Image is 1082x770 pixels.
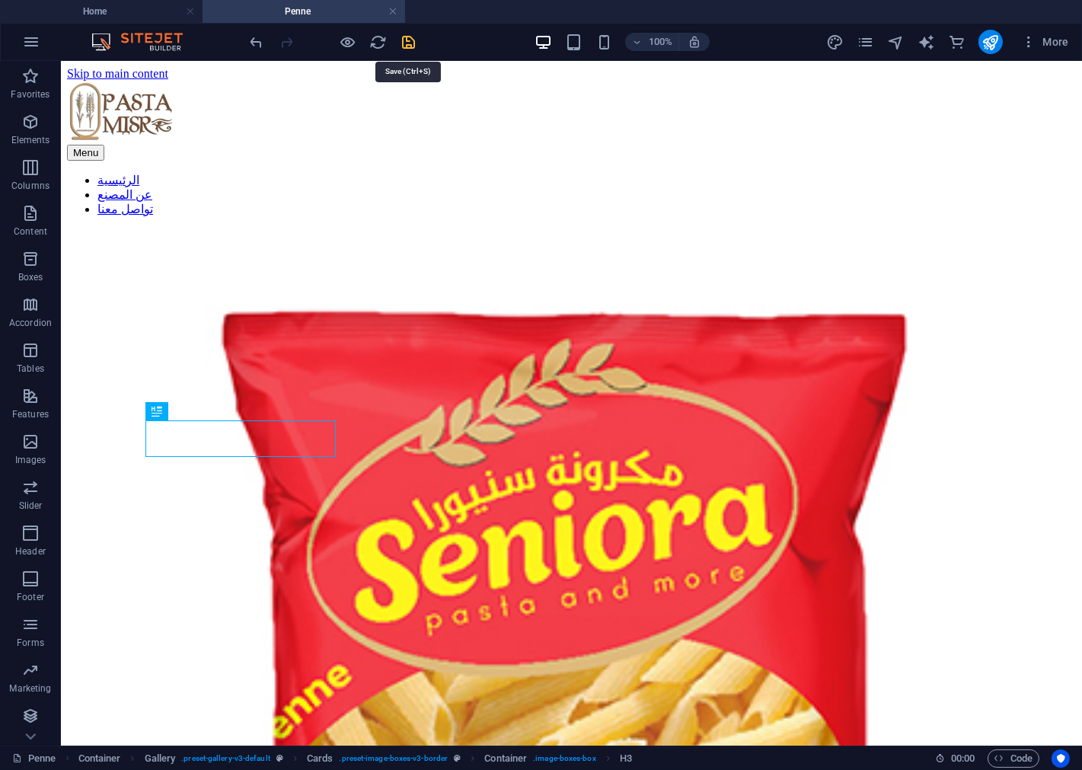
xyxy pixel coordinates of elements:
i: On resize automatically adjust zoom level to fit chosen device. [688,35,701,49]
span: Click to select. Double-click to edit [620,749,632,768]
button: commerce [948,33,966,51]
button: design [826,33,844,51]
p: Features [12,408,49,420]
span: Click to select. Double-click to edit [78,749,121,768]
span: More [1021,34,1069,50]
p: Columns [11,180,49,192]
i: Pages (Ctrl+Alt+S) [857,34,874,51]
i: Reload page [370,34,388,51]
i: Design (Ctrl+Alt+Y) [826,34,844,51]
span: 00 00 [951,749,975,768]
span: : [962,752,964,764]
h6: 100% [648,33,672,51]
p: Boxes [18,271,43,283]
i: This element is a customizable preset [454,754,461,762]
button: reload [369,33,388,51]
button: text_generator [918,33,936,51]
button: save [400,33,418,51]
p: Forms [17,637,44,649]
i: Navigator [887,34,905,51]
p: Accordion [9,317,52,329]
span: Code [994,749,1033,768]
p: Tables [17,363,44,375]
a: Click to cancel selection. Double-click to open Pages [12,749,56,768]
button: pages [857,33,875,51]
span: Click to select. Double-click to edit [307,749,333,768]
span: . preset-image-boxes-v3-border [339,749,448,768]
i: Commerce [948,34,966,51]
button: publish [978,30,1003,54]
p: Header [15,545,46,558]
span: . preset-gallery-v3-default [181,749,270,768]
i: This element is a customizable preset [276,754,283,762]
h4: Penne [203,3,405,20]
nav: breadcrumb [78,749,632,768]
i: Undo: Change link (Ctrl+Z) [248,34,266,51]
button: 100% [625,33,679,51]
p: Content [14,225,47,238]
span: Click to select. Double-click to edit [484,749,527,768]
button: Code [988,749,1039,768]
p: Elements [11,134,50,146]
button: More [1015,30,1075,54]
button: Usercentrics [1052,749,1070,768]
i: Publish [981,34,999,51]
p: Images [15,454,46,466]
a: Skip to main content [6,6,107,19]
h6: Session time [935,749,975,768]
p: Footer [17,591,44,603]
button: navigator [887,33,905,51]
button: undo [247,33,266,51]
p: Slider [19,500,43,512]
img: Editor Logo [88,33,202,51]
p: Favorites [11,88,49,101]
p: Marketing [9,682,51,695]
span: Click to select. Double-click to edit [145,749,176,768]
span: . image-boxes-box [533,749,596,768]
i: AI Writer [918,34,935,51]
